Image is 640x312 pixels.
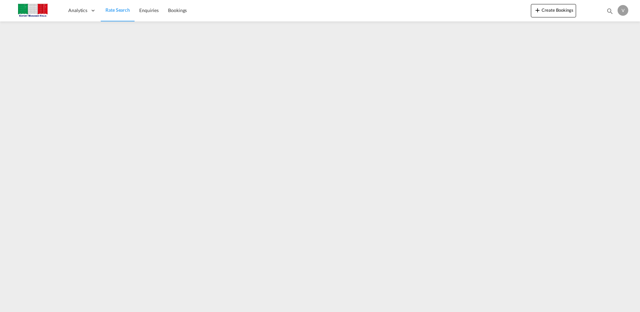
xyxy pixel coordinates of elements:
div: icon-magnify [606,7,614,17]
span: Bookings [168,7,187,13]
span: Analytics [68,7,87,14]
span: Rate Search [105,7,130,13]
button: icon-plus 400-fgCreate Bookings [531,4,576,17]
div: V [618,5,628,16]
md-icon: icon-magnify [606,7,614,15]
img: 51022700b14f11efa3148557e262d94e.jpg [10,3,55,18]
span: Enquiries [139,7,159,13]
md-icon: icon-plus 400-fg [534,6,542,14]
